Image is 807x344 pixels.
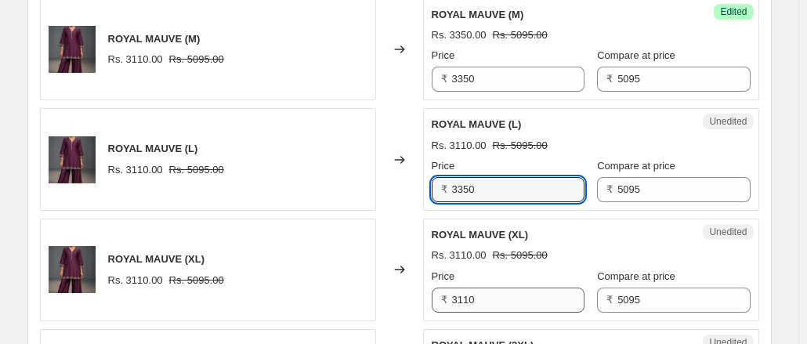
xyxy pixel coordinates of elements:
[493,138,548,154] strike: Rs. 5095.00
[441,183,447,195] span: ₹
[597,49,675,61] span: Compare at price
[597,160,675,172] span: Compare at price
[720,5,747,18] span: Edited
[493,248,548,263] strike: Rs. 5095.00
[709,115,747,128] span: Unedited
[441,73,447,85] span: ₹
[709,226,747,238] span: Unedited
[49,246,96,293] img: 20250816_1513_StylishPlumEnsemble_remix_01k2s43fmcet4vbhptvb7tv69m_1_80x.png
[432,248,487,263] div: Rs. 3110.00
[108,52,163,67] div: Rs. 3110.00
[108,143,198,154] span: ROYAL MAUVE (L)
[606,294,613,306] span: ₹
[108,33,201,45] span: ROYAL MAUVE (M)
[49,136,96,183] img: 20250816_1513_StylishPlumEnsemble_remix_01k2s43fmcet4vbhptvb7tv69m_1_80x.png
[493,27,548,43] strike: Rs. 5095.00
[108,253,205,265] span: ROYAL MAUVE (XL)
[606,183,613,195] span: ₹
[432,9,524,20] span: ROYAL MAUVE (M)
[432,138,487,154] div: Rs. 3110.00
[432,229,529,241] span: ROYAL MAUVE (XL)
[432,27,487,43] div: Rs. 3350.00
[49,26,96,73] img: 20250816_1513_StylishPlumEnsemble_remix_01k2s43fmcet4vbhptvb7tv69m_1_80x.png
[432,49,455,61] span: Price
[597,270,675,282] span: Compare at price
[108,273,163,288] div: Rs. 3110.00
[432,270,455,282] span: Price
[108,162,163,178] div: Rs. 3110.00
[169,273,224,288] strike: Rs. 5095.00
[606,73,613,85] span: ₹
[432,118,522,130] span: ROYAL MAUVE (L)
[432,160,455,172] span: Price
[441,294,447,306] span: ₹
[169,52,224,67] strike: Rs. 5095.00
[169,162,224,178] strike: Rs. 5095.00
